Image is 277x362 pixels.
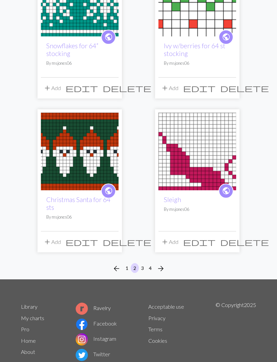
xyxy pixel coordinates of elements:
a: Christmas Santa for 64 sts [46,196,110,211]
img: Facebook logo [76,318,88,330]
i: Edit [66,84,98,92]
i: Next [157,264,165,273]
img: Sleigh [158,113,236,190]
a: Ravelry [76,305,111,311]
button: 1 [123,263,131,273]
button: Delete [218,235,271,248]
a: Home [21,337,36,344]
span: delete [220,83,269,93]
span: edit [183,83,216,93]
a: Christmas Santa for 64 sts [41,147,119,154]
a: Instagram [76,335,116,342]
span: public [222,32,230,42]
i: Edit [66,238,98,246]
i: Previous [112,264,121,273]
button: Edit [63,235,100,248]
button: Delete [100,235,154,248]
span: arrow_back [112,264,121,273]
span: add [43,83,51,93]
a: Acceptable use [148,303,184,310]
a: About [21,349,35,355]
a: Sleigh [164,196,181,203]
span: arrow_forward [157,264,165,273]
button: Next [154,263,168,274]
a: Facebook [76,320,117,327]
span: add [161,83,169,93]
span: add [43,237,51,247]
p: By msjones06 [164,60,231,66]
button: Delete [100,82,154,94]
img: Instagram logo [76,333,88,345]
p: By msjones06 [46,214,113,220]
img: Twitter logo [76,349,88,361]
button: Add [41,82,63,94]
button: Add [158,235,181,248]
a: Pro [21,326,29,332]
a: Snowflakes for 64” stocking [46,42,98,57]
span: delete [103,237,151,247]
p: By msjones06 [46,60,113,66]
a: Library [21,303,37,310]
button: Edit [181,235,218,248]
span: public [104,32,113,42]
span: public [104,186,113,196]
button: Previous [110,263,123,274]
a: Twitter [76,351,110,357]
button: Add [158,82,181,94]
a: public [101,30,116,45]
span: edit [183,237,216,247]
span: public [222,186,230,196]
img: Ravelry logo [76,303,88,315]
span: edit [66,83,98,93]
i: public [104,184,113,198]
a: public [101,184,116,198]
a: My charts [21,315,44,321]
i: public [222,184,230,198]
button: Delete [218,82,271,94]
i: public [104,30,113,44]
span: delete [220,237,269,247]
button: Add [41,235,63,248]
a: Terms [148,326,162,332]
i: Edit [183,238,216,246]
a: Sleigh [158,147,236,154]
span: delete [103,83,151,93]
span: add [161,237,169,247]
i: Edit [183,84,216,92]
a: public [219,30,233,45]
button: 4 [146,263,154,273]
button: Edit [181,82,218,94]
i: public [222,30,230,44]
button: Edit [63,82,100,94]
span: edit [66,237,98,247]
a: public [219,184,233,198]
a: Privacy [148,315,166,321]
button: 2 [131,263,139,273]
button: 3 [138,263,147,273]
a: Cookies [148,337,167,344]
p: By msjones06 [164,206,231,213]
img: Christmas Santa for 64 sts [41,113,119,190]
nav: Page navigation [110,263,168,274]
a: Ivy w/berries for 64 st stocking [164,42,225,57]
